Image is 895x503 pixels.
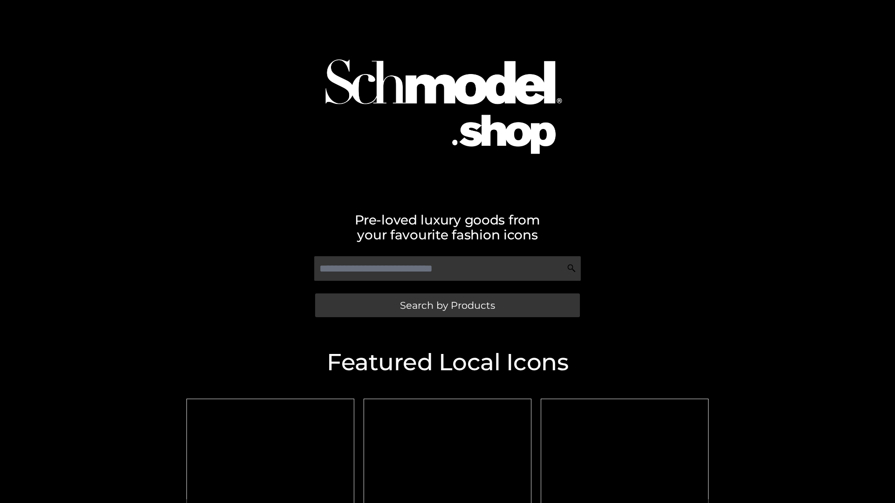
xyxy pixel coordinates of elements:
h2: Featured Local Icons​ [182,351,713,374]
a: Search by Products [315,293,580,317]
img: Search Icon [567,264,576,273]
h2: Pre-loved luxury goods from your favourite fashion icons [182,212,713,242]
span: Search by Products [400,300,495,310]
